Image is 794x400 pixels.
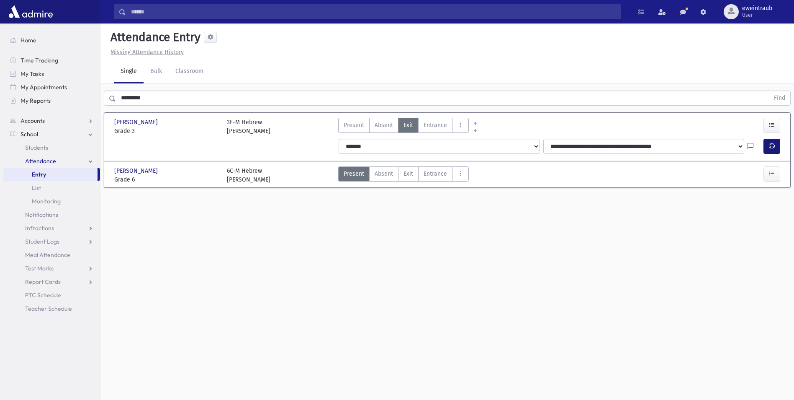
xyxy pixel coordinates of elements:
a: Report Cards [3,275,100,288]
span: [PERSON_NAME] [114,166,159,175]
a: My Reports [3,94,100,107]
span: Grade 6 [114,175,218,184]
span: Entrance [424,121,447,130]
a: Entry [3,168,98,181]
span: List [32,184,41,192]
div: 3F-M Hebrew [PERSON_NAME] [227,118,270,135]
span: Accounts [21,117,45,125]
a: Teacher Schedule [3,302,100,315]
span: User [742,12,772,18]
span: Meal Attendance [25,251,70,259]
a: List [3,181,100,195]
span: My Reports [21,97,51,104]
a: Student Logs [3,235,100,248]
span: Attendance [25,157,56,165]
button: Find [769,91,790,105]
a: My Tasks [3,67,100,81]
span: Notifications [25,211,58,218]
a: Accounts [3,114,100,127]
a: School [3,127,100,141]
span: Absent [375,169,393,178]
a: Infractions [3,221,100,235]
span: Test Marks [25,265,54,272]
span: Monitoring [32,197,61,205]
span: School [21,130,38,138]
span: eweintraub [742,5,772,12]
a: Monitoring [3,195,100,208]
span: Infractions [25,224,54,232]
span: Present [344,121,364,130]
span: Entry [32,171,46,178]
a: Home [3,34,100,47]
img: AdmirePro [7,3,55,20]
span: Entrance [424,169,447,178]
a: Meal Attendance [3,248,100,262]
span: Grade 3 [114,127,218,135]
div: AttTypes [338,166,469,184]
a: Test Marks [3,262,100,275]
span: Student Logs [25,238,59,245]
span: Exit [403,121,413,130]
span: Time Tracking [21,57,58,64]
a: Missing Attendance History [107,49,184,56]
span: My Tasks [21,70,44,78]
span: Teacher Schedule [25,305,72,312]
a: Classroom [169,60,210,83]
a: Bulk [144,60,169,83]
a: Students [3,141,100,154]
div: AttTypes [338,118,469,135]
a: Single [114,60,144,83]
span: Exit [403,169,413,178]
u: Missing Attendance History [110,49,184,56]
span: Home [21,36,36,44]
input: Search [126,4,621,19]
span: Absent [375,121,393,130]
span: PTC Schedule [25,291,61,299]
span: Students [25,144,48,151]
span: [PERSON_NAME] [114,118,159,127]
span: My Appointments [21,83,67,91]
a: Time Tracking [3,54,100,67]
a: My Appointments [3,81,100,94]
div: 6C-M Hebrew [PERSON_NAME] [227,166,270,184]
h5: Attendance Entry [107,30,200,44]
a: PTC Schedule [3,288,100,302]
a: Notifications [3,208,100,221]
span: Report Cards [25,278,61,286]
span: Present [344,169,364,178]
a: Attendance [3,154,100,168]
